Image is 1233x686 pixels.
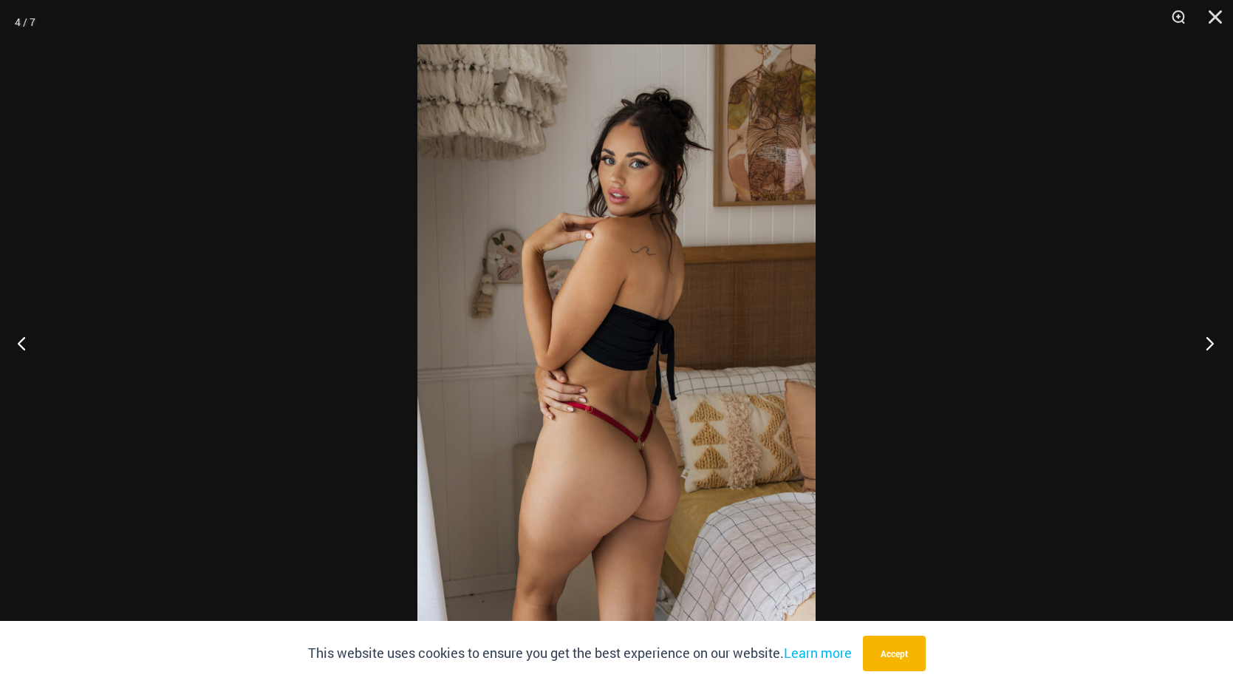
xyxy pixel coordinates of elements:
p: This website uses cookies to ensure you get the best experience on our website. [308,642,852,665]
div: 4 / 7 [15,11,35,33]
img: Carla Red 6002 Bottom 04 [417,44,816,642]
button: Next [1178,306,1233,380]
a: Learn more [784,644,852,662]
button: Accept [863,636,926,671]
